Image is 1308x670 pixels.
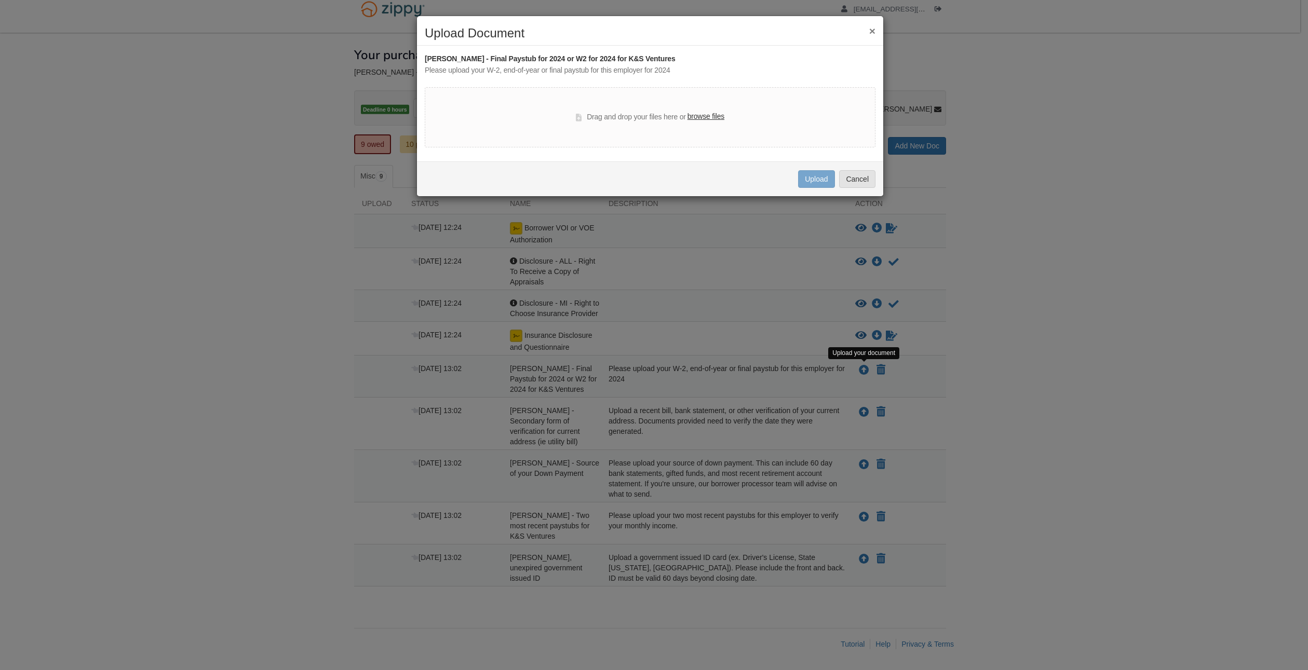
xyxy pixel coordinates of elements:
div: Please upload your W-2, end-of-year or final paystub for this employer for 2024 [425,65,875,76]
div: Drag and drop your files here or [576,111,724,124]
button: Upload [798,170,834,188]
div: [PERSON_NAME] - Final Paystub for 2024 or W2 for 2024 for K&S Ventures [425,53,875,65]
label: browse files [687,111,724,122]
h2: Upload Document [425,26,875,40]
div: Upload your document [828,347,899,359]
button: × [869,25,875,36]
button: Cancel [839,170,875,188]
